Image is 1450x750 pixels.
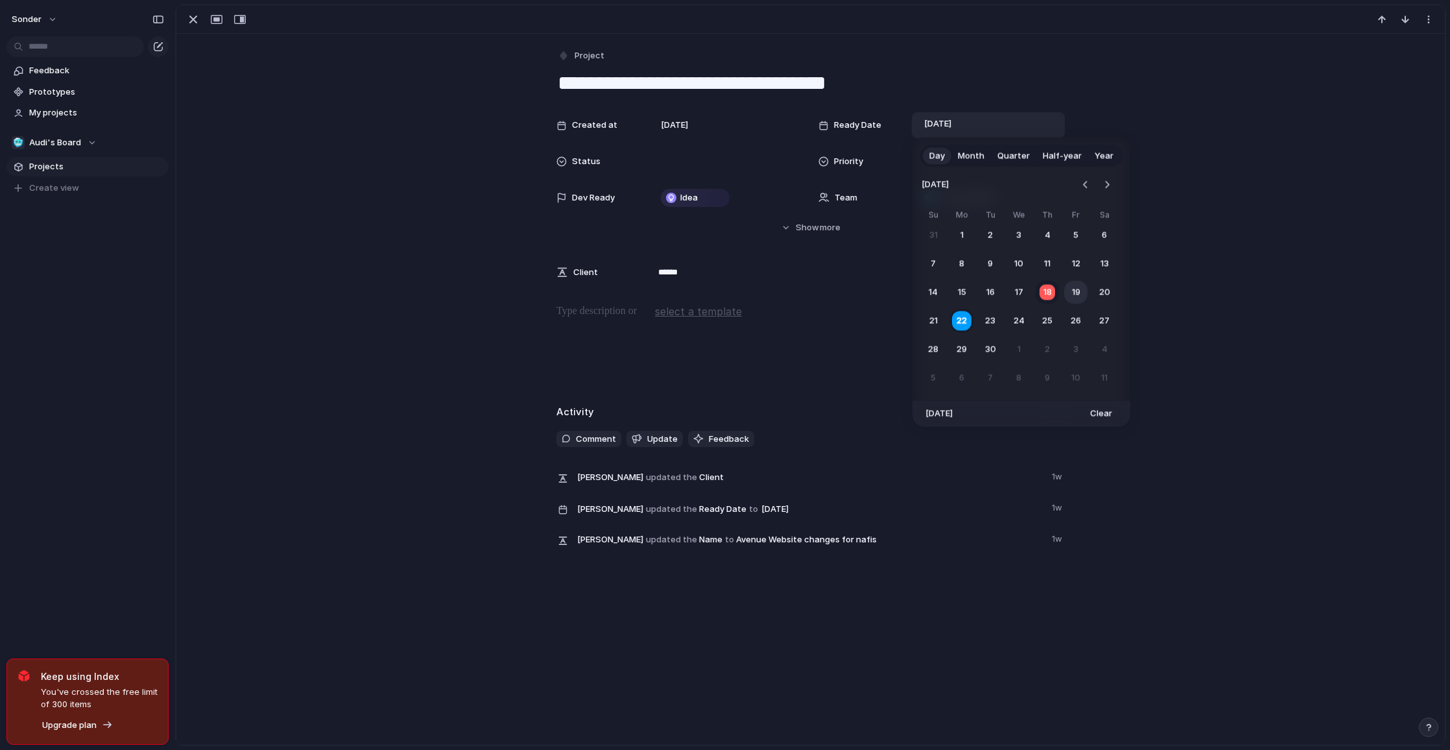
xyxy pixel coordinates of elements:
[921,367,945,390] button: Sunday, October 5th, 2025
[1036,145,1088,166] button: Half-year
[950,210,973,224] th: Monday
[950,338,973,361] button: Monday, September 29th, 2025
[1007,224,1030,247] button: Wednesday, September 3rd, 2025
[925,407,953,420] span: [DATE]
[1064,281,1087,304] button: Friday, September 19th, 2025
[1098,176,1116,194] button: Go to the Next Month
[1064,309,1087,333] button: Friday, September 26th, 2025
[923,145,951,166] button: Day
[1088,145,1120,166] button: Year
[1064,367,1087,390] button: Friday, October 10th, 2025
[1036,338,1059,361] button: Thursday, October 2nd, 2025
[950,309,973,333] button: Monday, September 22nd, 2025, selected
[1093,210,1116,224] th: Saturday
[1007,252,1030,276] button: Wednesday, September 10th, 2025
[921,210,945,224] th: Sunday
[1093,309,1116,333] button: Saturday, September 27th, 2025
[1076,176,1095,194] button: Go to the Previous Month
[958,149,984,162] span: Month
[979,210,1002,224] th: Tuesday
[950,281,973,304] button: Monday, September 15th, 2025
[921,309,945,333] button: Sunday, September 21st, 2025
[1007,338,1030,361] button: Wednesday, October 1st, 2025
[921,210,1116,390] table: September 2025
[1090,407,1112,420] span: Clear
[1043,149,1082,162] span: Half-year
[921,338,945,361] button: Sunday, September 28th, 2025
[921,171,949,199] span: [DATE]
[979,309,1002,333] button: Tuesday, September 23rd, 2025
[1064,252,1087,276] button: Friday, September 12th, 2025
[1036,210,1059,224] th: Thursday
[1036,309,1059,333] button: Thursday, September 25th, 2025
[1007,367,1030,390] button: Wednesday, October 8th, 2025
[1036,367,1059,390] button: Thursday, October 9th, 2025
[950,224,973,247] button: Monday, September 1st, 2025
[921,252,945,276] button: Sunday, September 7th, 2025
[1064,338,1087,361] button: Friday, October 3rd, 2025
[1064,224,1087,247] button: Friday, September 5th, 2025
[1064,210,1087,224] th: Friday
[1007,309,1030,333] button: Wednesday, September 24th, 2025
[1007,281,1030,304] button: Wednesday, September 17th, 2025
[1093,281,1116,304] button: Saturday, September 20th, 2025
[979,338,1002,361] button: Tuesday, September 30th, 2025
[929,149,945,162] span: Day
[979,367,1002,390] button: Tuesday, October 7th, 2025
[1036,281,1059,304] button: Today, Thursday, September 18th, 2025
[1093,367,1116,390] button: Saturday, October 11th, 2025
[1093,224,1116,247] button: Saturday, September 6th, 2025
[950,367,973,390] button: Monday, October 6th, 2025
[921,281,945,304] button: Sunday, September 14th, 2025
[991,145,1036,166] button: Quarter
[1085,405,1117,423] button: Clear
[997,149,1030,162] span: Quarter
[1093,338,1116,361] button: Saturday, October 4th, 2025
[951,145,991,166] button: Month
[1036,252,1059,276] button: Thursday, September 11th, 2025
[950,252,973,276] button: Monday, September 8th, 2025
[1093,252,1116,276] button: Saturday, September 13th, 2025
[921,224,945,247] button: Sunday, August 31st, 2025
[979,252,1002,276] button: Tuesday, September 9th, 2025
[1036,224,1059,247] button: Thursday, September 4th, 2025
[979,224,1002,247] button: Tuesday, September 2nd, 2025
[1095,149,1113,162] span: Year
[979,281,1002,304] button: Tuesday, September 16th, 2025
[1007,210,1030,224] th: Wednesday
